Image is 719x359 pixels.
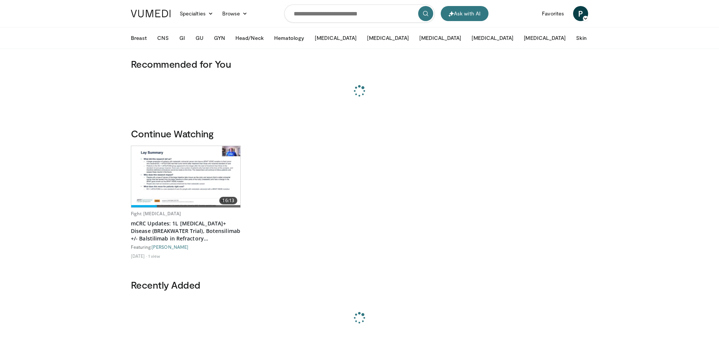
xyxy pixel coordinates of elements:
h3: Continue Watching [131,128,588,140]
a: Favorites [537,6,569,21]
h3: Recommended for You [131,58,588,70]
img: e189e0c6-f8cf-4223-8d7f-e9ed1faad3b7.620x360_q85_upscale.jpg [131,146,240,207]
button: [MEDICAL_DATA] [363,30,413,46]
a: Browse [218,6,252,21]
a: 16:13 [131,146,240,207]
button: Hematology [270,30,309,46]
button: GI [175,30,190,46]
div: Featuring: [131,244,241,250]
button: [MEDICAL_DATA] [415,30,466,46]
li: 1 view [148,253,161,259]
li: [DATE] [131,253,147,259]
button: Ask with AI [441,6,488,21]
a: Specialties [175,6,218,21]
h3: Recently Added [131,279,588,291]
button: [MEDICAL_DATA] [519,30,570,46]
img: VuMedi Logo [131,10,171,17]
a: Fight [MEDICAL_DATA] [131,210,181,217]
button: Skin [572,30,591,46]
span: 16:13 [219,197,237,204]
a: P [573,6,588,21]
input: Search topics, interventions [284,5,435,23]
button: Head/Neck [231,30,268,46]
button: GU [191,30,208,46]
button: Breast [126,30,151,46]
button: GYN [209,30,229,46]
a: mCRC Updates: 1L [MEDICAL_DATA]+ Disease (BREAKWATER Trial), Botensilimab +/- Balstilimab in Refr... [131,220,241,242]
a: [PERSON_NAME] [152,244,188,249]
button: [MEDICAL_DATA] [467,30,518,46]
button: CNS [153,30,173,46]
button: [MEDICAL_DATA] [310,30,361,46]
